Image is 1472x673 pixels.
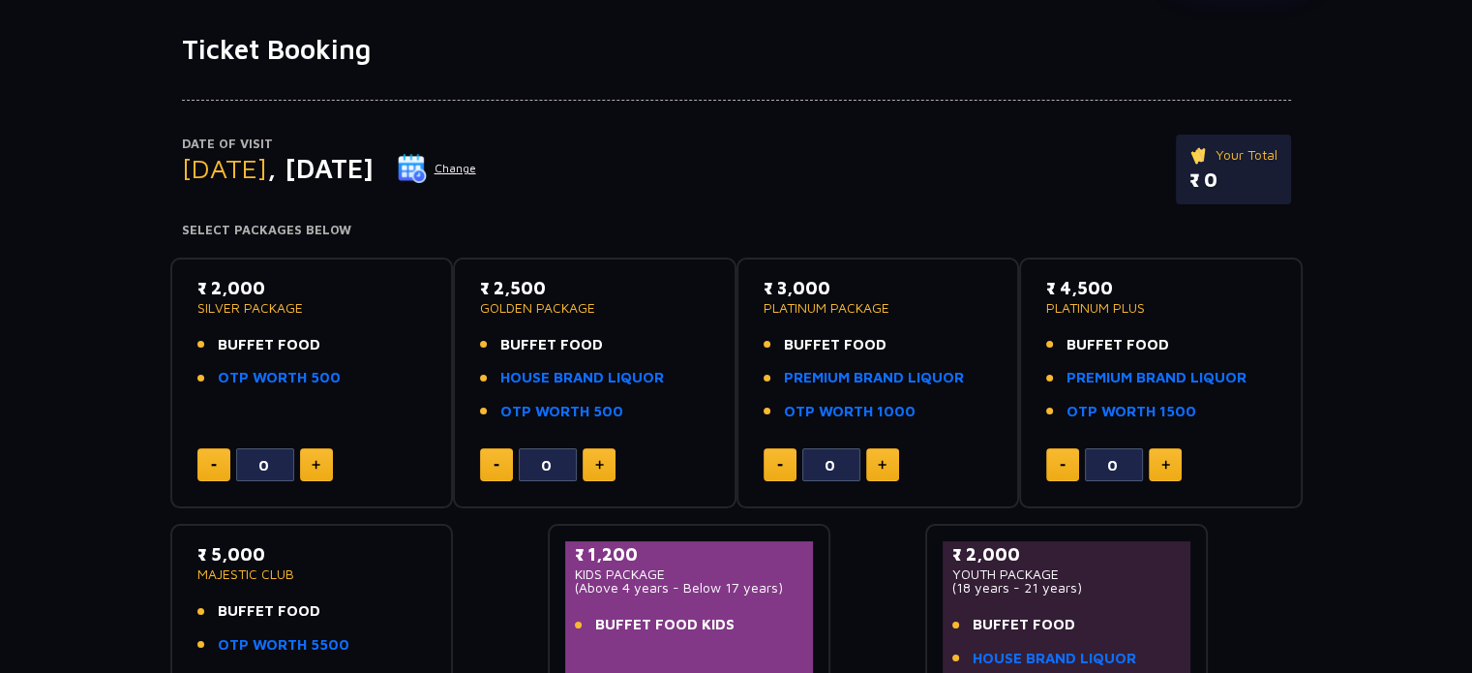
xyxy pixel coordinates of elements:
[1060,464,1066,467] img: minus
[1189,144,1277,166] p: Your Total
[878,460,886,470] img: plus
[182,223,1291,238] h4: Select Packages Below
[1066,401,1196,423] a: OTP WORTH 1500
[575,541,804,567] p: ₹ 1,200
[1046,301,1276,315] p: PLATINUM PLUS
[1066,334,1169,356] span: BUFFET FOOD
[494,464,499,467] img: minus
[211,464,217,467] img: minus
[480,301,709,315] p: GOLDEN PACKAGE
[197,567,427,581] p: MAJESTIC CLUB
[500,401,623,423] a: OTP WORTH 500
[973,614,1075,636] span: BUFFET FOOD
[182,152,267,184] span: [DATE]
[595,460,604,470] img: plus
[575,581,804,595] p: (Above 4 years - Below 17 years)
[182,33,1291,66] h1: Ticket Booking
[952,541,1182,567] p: ₹ 2,000
[500,367,664,389] a: HOUSE BRAND LIQUOR
[784,401,916,423] a: OTP WORTH 1000
[952,581,1182,595] p: (18 years - 21 years)
[784,367,964,389] a: PREMIUM BRAND LIQUOR
[764,301,993,315] p: PLATINUM PACKAGE
[218,334,320,356] span: BUFFET FOOD
[1189,166,1277,195] p: ₹ 0
[777,464,783,467] img: minus
[197,275,427,301] p: ₹ 2,000
[218,600,320,623] span: BUFFET FOOD
[197,541,427,567] p: ₹ 5,000
[784,334,886,356] span: BUFFET FOOD
[595,614,735,636] span: BUFFET FOOD KIDS
[182,135,477,154] p: Date of Visit
[1066,367,1247,389] a: PREMIUM BRAND LIQUOR
[267,152,374,184] span: , [DATE]
[1161,460,1170,470] img: plus
[973,648,1136,670] a: HOUSE BRAND LIQUOR
[218,367,341,389] a: OTP WORTH 500
[500,334,603,356] span: BUFFET FOOD
[197,301,427,315] p: SILVER PACKAGE
[1046,275,1276,301] p: ₹ 4,500
[312,460,320,470] img: plus
[952,567,1182,581] p: YOUTH PACKAGE
[575,567,804,581] p: KIDS PACKAGE
[218,634,349,657] a: OTP WORTH 5500
[764,275,993,301] p: ₹ 3,000
[397,153,477,184] button: Change
[1189,144,1210,166] img: ticket
[480,275,709,301] p: ₹ 2,500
